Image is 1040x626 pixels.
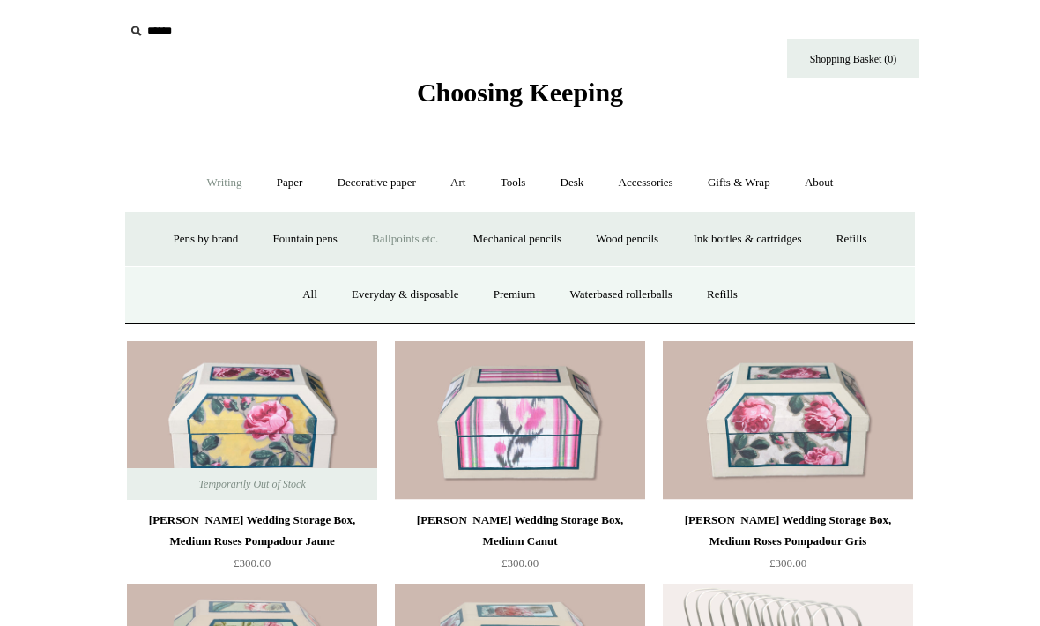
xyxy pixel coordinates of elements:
a: Premium [478,272,552,318]
a: Everyday & disposable [336,272,474,318]
a: About [789,160,850,206]
a: Pens by brand [158,216,255,263]
div: [PERSON_NAME] Wedding Storage Box, Medium Roses Pompadour Gris [667,510,909,552]
div: [PERSON_NAME] Wedding Storage Box, Medium Roses Pompadour Jaune [131,510,373,552]
span: Temporarily Out of Stock [181,468,323,500]
a: [PERSON_NAME] Wedding Storage Box, Medium Roses Pompadour Jaune £300.00 [127,510,377,582]
a: Choosing Keeping [417,92,623,104]
a: Gifts & Wrap [692,160,786,206]
a: [PERSON_NAME] Wedding Storage Box, Medium Roses Pompadour Gris £300.00 [663,510,913,582]
a: Refills [821,216,883,263]
a: Accessories [603,160,689,206]
a: Antoinette Poisson Wedding Storage Box, Medium Roses Pompadour Gris Antoinette Poisson Wedding St... [663,341,913,500]
a: Refills [691,272,754,318]
a: Ballpoints etc. [356,216,454,263]
a: Antoinette Poisson Wedding Storage Box, Medium Canut Antoinette Poisson Wedding Storage Box, Medi... [395,341,645,500]
img: Antoinette Poisson Wedding Storage Box, Medium Canut [395,341,645,500]
span: £300.00 [501,556,539,570]
a: Art [435,160,481,206]
a: Decorative paper [322,160,432,206]
a: Ink bottles & cartridges [677,216,817,263]
img: Antoinette Poisson Wedding Storage Box, Medium Roses Pompadour Jaune [127,341,377,500]
a: Mechanical pencils [457,216,577,263]
a: All [286,272,333,318]
a: Waterbased rollerballs [554,272,688,318]
a: Writing [191,160,258,206]
span: £300.00 [234,556,271,570]
a: [PERSON_NAME] Wedding Storage Box, Medium Canut £300.00 [395,510,645,582]
a: Shopping Basket (0) [787,39,919,78]
span: £300.00 [769,556,806,570]
a: Wood pencils [580,216,674,263]
a: Antoinette Poisson Wedding Storage Box, Medium Roses Pompadour Jaune Antoinette Poisson Wedding S... [127,341,377,500]
div: [PERSON_NAME] Wedding Storage Box, Medium Canut [399,510,641,552]
a: Fountain pens [256,216,353,263]
img: Antoinette Poisson Wedding Storage Box, Medium Roses Pompadour Gris [663,341,913,500]
a: Tools [485,160,542,206]
span: Choosing Keeping [417,78,623,107]
a: Desk [545,160,600,206]
a: Paper [261,160,319,206]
